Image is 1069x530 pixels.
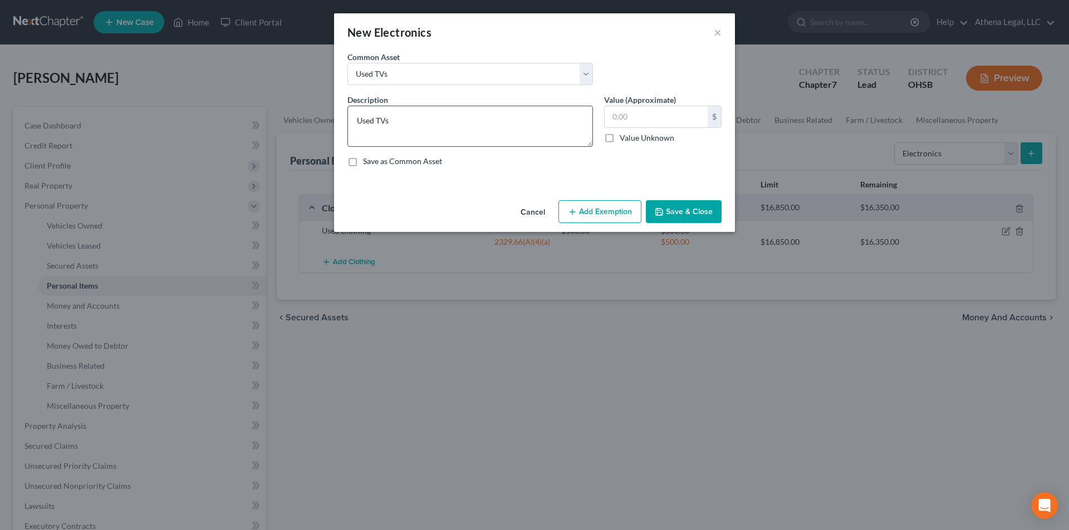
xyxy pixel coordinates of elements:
div: New Electronics [347,24,431,40]
label: Value Unknown [620,132,674,143]
div: $ [708,106,721,127]
label: Value (Approximate) [604,94,676,106]
label: Common Asset [347,51,400,63]
button: Save & Close [646,200,722,224]
label: Save as Common Asset [363,156,442,167]
span: Description [347,95,388,105]
button: × [714,26,722,39]
input: 0.00 [605,106,708,127]
div: Open Intercom Messenger [1031,492,1058,519]
button: Cancel [512,201,554,224]
button: Add Exemption [558,200,641,224]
